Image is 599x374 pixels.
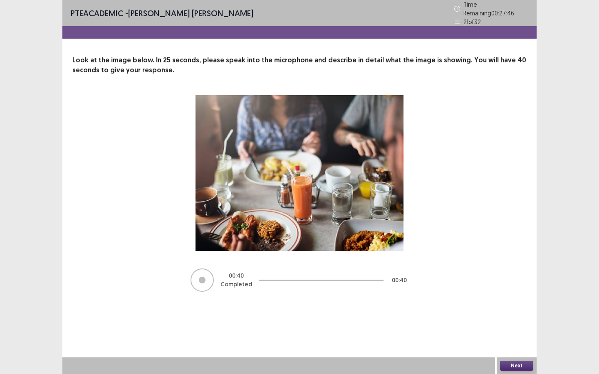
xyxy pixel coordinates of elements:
[196,95,403,251] img: image-description
[220,280,252,289] p: Completed
[72,55,527,75] p: Look at the image below. In 25 seconds, please speak into the microphone and describe in detail w...
[392,276,407,285] p: 00 : 40
[71,8,123,18] span: PTE academic
[500,361,533,371] button: Next
[463,17,481,26] p: 21 of 32
[229,271,244,280] p: 00 : 40
[71,7,253,20] p: - [PERSON_NAME] [PERSON_NAME]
